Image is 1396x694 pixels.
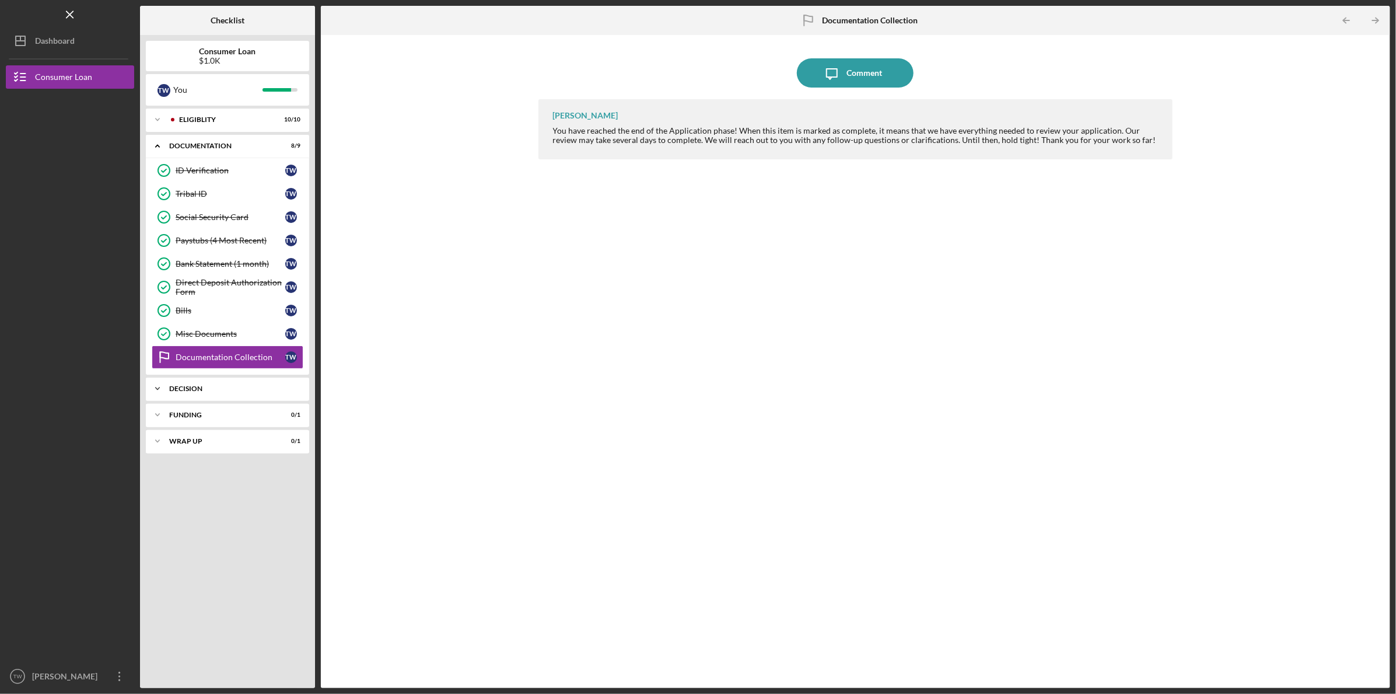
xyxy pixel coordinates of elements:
[285,211,297,223] div: T W
[176,212,285,222] div: Social Security Card
[553,126,1161,145] div: You have reached the end of the Application phase! When this item is marked as complete, it means...
[279,411,300,419] div: 0 / 1
[176,236,285,245] div: Paystubs (4 Most Recent)
[6,65,134,89] button: Consumer Loan
[279,438,300,445] div: 0 / 1
[285,188,297,200] div: T W
[169,411,271,419] div: Funding
[846,58,882,88] div: Comment
[29,665,105,691] div: [PERSON_NAME]
[553,111,618,120] div: [PERSON_NAME]
[152,275,303,299] a: Direct Deposit Authorization FormTW
[176,278,285,297] div: Direct Deposit Authorization Form
[35,29,75,55] div: Dashboard
[152,299,303,322] a: BillsTW
[173,80,263,100] div: You
[6,29,134,53] button: Dashboard
[179,116,271,123] div: Eligiblity
[200,56,256,65] div: $1.0K
[176,189,285,198] div: Tribal ID
[152,252,303,275] a: Bank Statement (1 month)TW
[176,353,285,362] div: Documentation Collection
[200,47,256,56] b: Consumer Loan
[797,58,914,88] button: Comment
[176,259,285,268] div: Bank Statement (1 month)
[152,205,303,229] a: Social Security CardTW
[285,305,297,316] div: T W
[285,328,297,340] div: T W
[169,385,295,392] div: Decision
[152,322,303,346] a: Misc DocumentsTW
[169,142,271,149] div: Documentation
[158,84,170,97] div: T W
[279,116,300,123] div: 10 / 10
[285,281,297,293] div: T W
[176,306,285,315] div: Bills
[6,665,134,688] button: TW[PERSON_NAME]
[285,165,297,176] div: T W
[35,65,92,92] div: Consumer Loan
[152,159,303,182] a: ID VerificationTW
[169,438,271,445] div: Wrap up
[823,16,918,25] b: Documentation Collection
[152,346,303,369] a: Documentation CollectionTW
[285,351,297,363] div: T W
[279,142,300,149] div: 8 / 9
[152,229,303,252] a: Paystubs (4 Most Recent)TW
[285,235,297,246] div: T W
[285,258,297,270] div: T W
[176,166,285,175] div: ID Verification
[152,182,303,205] a: Tribal IDTW
[211,16,244,25] b: Checklist
[176,329,285,339] div: Misc Documents
[13,674,23,680] text: TW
